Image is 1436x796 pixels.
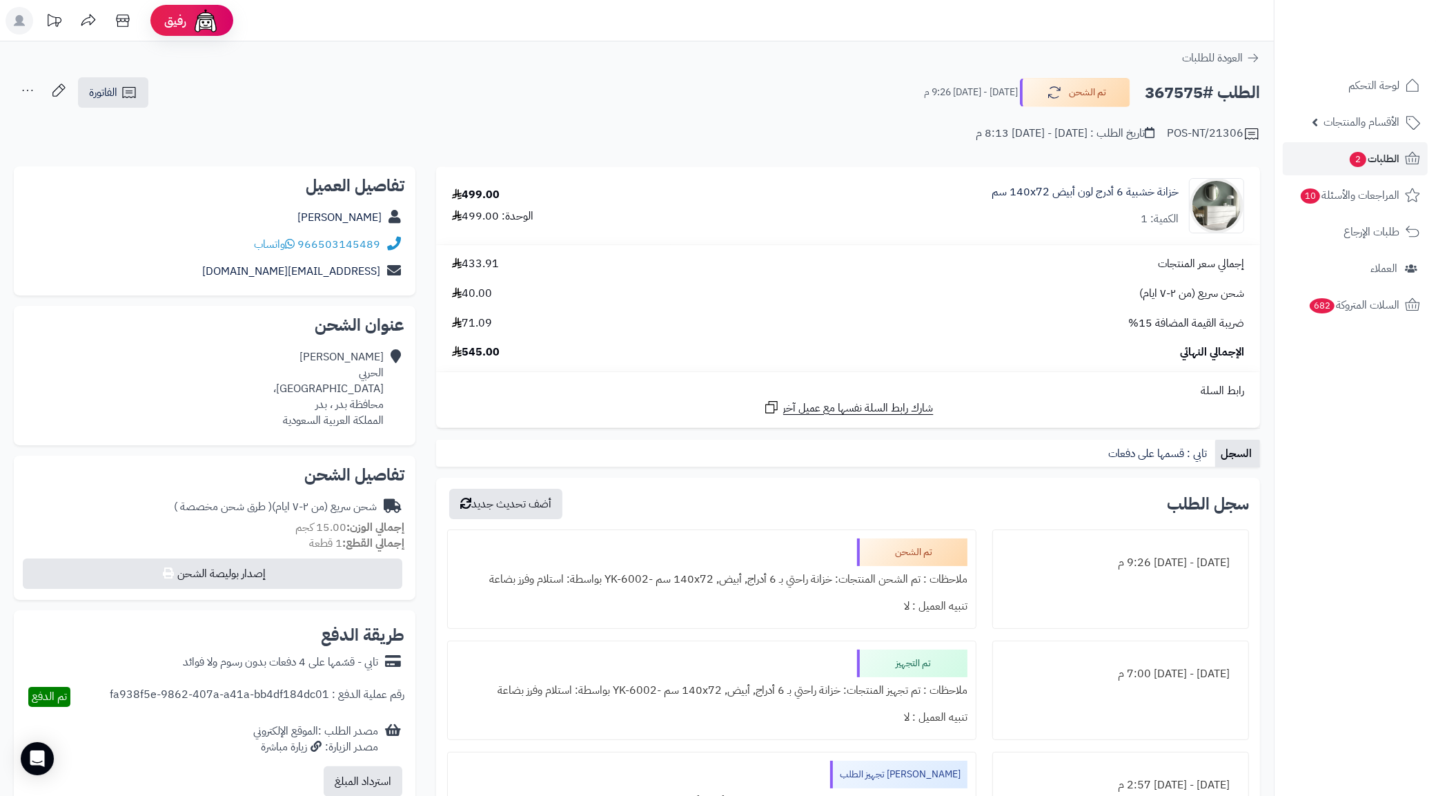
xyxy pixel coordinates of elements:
[830,761,967,788] div: [PERSON_NAME] تجهيز الطلب
[452,316,492,331] span: 71.09
[297,209,382,226] a: [PERSON_NAME]
[1299,186,1399,205] span: المراجعات والأسئلة
[253,724,378,755] div: مصدر الطلب :الموقع الإلكتروني
[1180,344,1244,360] span: الإجمالي النهائي
[1103,440,1215,467] a: تابي : قسمها على دفعات
[456,566,967,593] div: ملاحظات : تم الشحن المنتجات: خزانة راحتي بـ 6 أدراج, أبيض, ‎140x72 سم‏ -YK-6002 بواسطة: استلام وف...
[1344,222,1399,242] span: طلبات الإرجاع
[273,349,384,428] div: [PERSON_NAME] الحربي [GEOGRAPHIC_DATA]، محافظة بدر ، بدر المملكة العربية السعودية
[253,739,378,755] div: مصدر الزيارة: زيارة مباشرة
[1182,50,1260,66] a: العودة للطلبات
[1283,215,1428,249] a: طلبات الإرجاع
[857,538,967,566] div: تم الشحن
[1283,142,1428,175] a: الطلبات2
[254,236,295,253] a: واتساب
[1308,295,1399,315] span: السلات المتروكة
[452,344,500,360] span: 545.00
[342,535,404,552] strong: إجمالي القطع:
[110,687,404,707] div: رقم عملية الدفع : fa938f5e-9862-407a-a41a-bb4df184dc01
[1182,50,1243,66] span: العودة للطلبات
[164,12,186,29] span: رفيق
[202,263,380,280] a: [EMAIL_ADDRESS][DOMAIN_NAME]
[89,84,117,101] span: الفاتورة
[25,467,404,483] h2: تفاصيل الشحن
[297,236,380,253] a: 966503145489
[763,399,934,416] a: شارك رابط السلة نفسها مع عميل آخر
[183,654,378,670] div: تابي - قسّمها على 4 دفعات بدون رسوم ولا فوائد
[1283,252,1428,285] a: العملاء
[1215,440,1260,467] a: السجل
[456,704,967,731] div: تنبيه العميل : لا
[309,535,404,552] small: 1 قطعة
[976,126,1154,142] div: تاريخ الطلب : [DATE] - [DATE] 8:13 م
[174,499,377,515] div: شحن سريع (من ٢-٧ ايام)
[1145,79,1260,107] h2: الطلب #367575
[456,677,967,704] div: ملاحظات : تم تجهيز المنتجات: خزانة راحتي بـ 6 أدراج, أبيض, ‎140x72 سم‏ -YK-6002 بواسطة: استلام وف...
[21,742,54,775] div: Open Intercom Messenger
[1310,298,1335,313] span: 682
[1167,126,1260,142] div: POS-NT/21306
[1158,256,1244,272] span: إجمالي سعر المنتجات
[1350,152,1366,167] span: 2
[1348,76,1399,95] span: لوحة التحكم
[857,650,967,677] div: تم التجهيز
[1283,69,1428,102] a: لوحة التحكم
[192,7,219,35] img: ai-face.png
[174,498,272,515] span: ( طرق شحن مخصصة )
[1283,289,1428,322] a: السلات المتروكة682
[25,177,404,194] h2: تفاصيل العميل
[25,317,404,333] h2: عنوان الشحن
[1370,259,1397,278] span: العملاء
[1342,37,1423,66] img: logo-2.png
[1167,496,1249,512] h3: سجل الطلب
[924,86,1018,99] small: [DATE] - [DATE] 9:26 م
[456,593,967,620] div: تنبيه العميل : لا
[32,688,67,705] span: تم الدفع
[1283,179,1428,212] a: المراجعات والأسئلة10
[1190,178,1243,233] img: 1746709299-1702541934053-68567865785768-1000x1000-90x90.jpg
[295,519,404,536] small: 15.00 كجم
[37,7,71,38] a: تحديثات المنصة
[442,383,1255,399] div: رابط السلة
[1128,316,1244,331] span: ضريبة القيمة المضافة 15%
[346,519,404,536] strong: إجمالي الوزن:
[1141,211,1179,227] div: الكمية: 1
[1001,661,1240,688] div: [DATE] - [DATE] 7:00 م
[452,208,533,224] div: الوحدة: 499.00
[1020,78,1130,107] button: تم الشحن
[1001,550,1240,576] div: [DATE] - [DATE] 9:26 م
[78,77,148,108] a: الفاتورة
[452,286,492,302] span: 40.00
[1324,113,1399,132] span: الأقسام والمنتجات
[783,400,934,416] span: شارك رابط السلة نفسها مع عميل آخر
[1139,286,1244,302] span: شحن سريع (من ٢-٧ ايام)
[321,627,404,643] h2: طريقة الدفع
[452,187,500,203] div: 499.00
[1348,149,1399,168] span: الطلبات
[992,184,1179,200] a: خزانة خشبية 6 أدرج لون أبيض 140x72 سم
[449,489,562,519] button: أضف تحديث جديد
[1301,188,1320,204] span: 10
[23,559,402,589] button: إصدار بوليصة الشحن
[452,256,499,272] span: 433.91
